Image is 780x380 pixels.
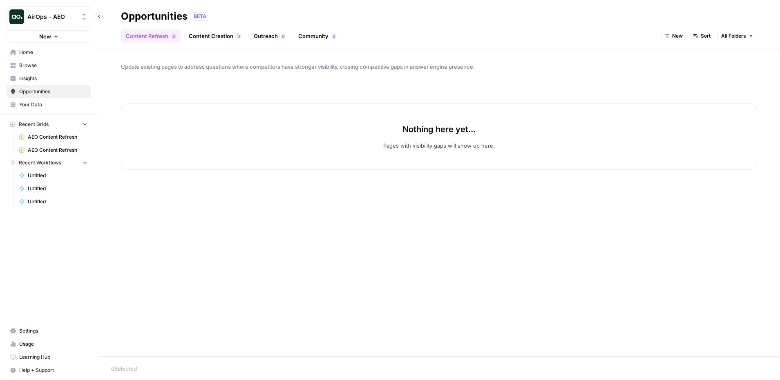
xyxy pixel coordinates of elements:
span: AirOps - AEO [27,13,77,21]
span: Recent Grids [19,121,49,128]
p: Pages with visibility gaps will show up here. [383,142,495,150]
span: 0 [237,33,240,39]
span: Insights [19,75,87,82]
span: AEO Content Refresh [28,146,87,154]
span: Your Data [19,101,87,108]
a: Untitled [15,195,91,208]
span: Help + Support [19,367,87,374]
a: Your Data [7,98,91,111]
div: 0 Selected [111,364,767,373]
span: Sort [701,32,711,40]
span: 0 [282,33,284,39]
div: 0 [172,33,176,39]
a: Content Creation0 [184,29,246,43]
span: Untitled [28,185,87,192]
span: Usage [19,340,87,348]
button: Workspace: AirOps - AEO [7,7,91,27]
span: New [672,32,683,40]
a: Insights [7,72,91,85]
button: Recent Grids [7,118,91,130]
span: Learning Hub [19,353,87,361]
a: Browse [7,59,91,72]
span: AEO Content Refresh [28,133,87,141]
a: AEO Content Refresh [15,130,91,144]
span: Untitled [28,172,87,179]
span: 0 [333,33,335,39]
a: Opportunities [7,85,91,98]
img: AirOps - AEO Logo [9,9,24,24]
button: Sort [690,31,714,41]
span: 0 [172,33,175,39]
span: Opportunities [19,88,87,95]
a: Untitled [15,169,91,182]
span: Home [19,49,87,56]
button: New [7,30,91,43]
a: AEO Content Refresh [15,144,91,157]
a: Home [7,46,91,59]
div: BETA [191,12,209,20]
button: All Folders [717,31,757,41]
a: Settings [7,324,91,337]
span: Settings [19,327,87,335]
p: Nothing here yet... [402,124,476,135]
a: Learning Hub [7,351,91,364]
div: 0 [237,33,241,39]
span: Recent Workflows [19,159,61,166]
button: New [661,31,686,41]
span: Untitled [28,198,87,205]
div: Opportunities [121,10,188,23]
button: Recent Workflows [7,157,91,169]
div: 0 [332,33,336,39]
span: All Folders [721,32,746,40]
span: New [39,32,51,40]
a: Usage [7,337,91,351]
button: Help + Support [7,364,91,377]
a: Untitled [15,182,91,195]
div: 0 [281,33,285,39]
a: Content Refresh0 [121,29,181,43]
a: Outreach0 [249,29,290,43]
a: Community0 [293,29,341,43]
span: Update existing pages to address questions where competitors have stronger visibility, closing co... [121,63,757,71]
span: Browse [19,62,87,69]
